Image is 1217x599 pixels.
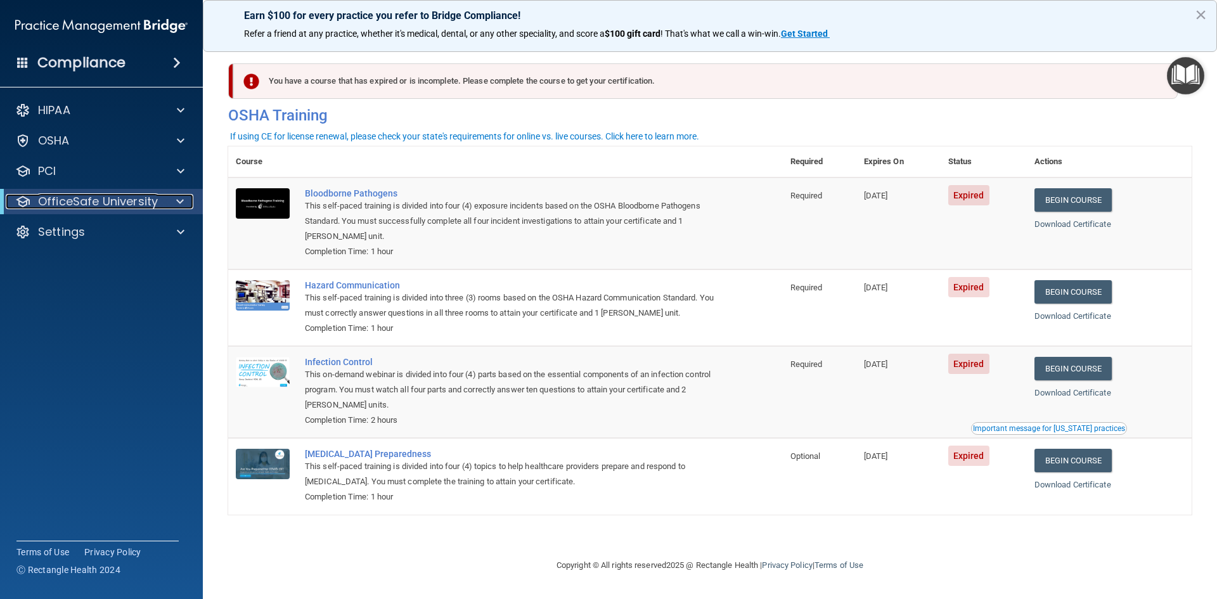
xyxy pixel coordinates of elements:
span: [DATE] [864,283,888,292]
th: Status [941,146,1027,177]
button: If using CE for license renewal, please check your state's requirements for online vs. live cours... [228,130,701,143]
span: Refer a friend at any practice, whether it's medical, dental, or any other speciality, and score a [244,29,605,39]
p: OSHA [38,133,70,148]
a: Download Certificate [1034,219,1111,229]
div: Copyright © All rights reserved 2025 @ Rectangle Health | | [479,545,941,586]
a: HIPAA [15,103,184,118]
div: This self-paced training is divided into four (4) exposure incidents based on the OSHA Bloodborne... [305,198,719,244]
div: Completion Time: 2 hours [305,413,719,428]
a: Infection Control [305,357,719,367]
div: You have a course that has expired or is incomplete. Please complete the course to get your certi... [233,63,1178,99]
strong: $100 gift card [605,29,660,39]
h4: Compliance [37,54,126,72]
span: Optional [790,451,821,461]
a: Begin Course [1034,449,1112,472]
span: ! That's what we call a win-win. [660,29,781,39]
a: PCI [15,164,184,179]
p: HIPAA [38,103,70,118]
div: Completion Time: 1 hour [305,489,719,505]
div: This self-paced training is divided into three (3) rooms based on the OSHA Hazard Communication S... [305,290,719,321]
p: PCI [38,164,56,179]
p: OfficeSafe University [38,194,158,209]
th: Expires On [856,146,941,177]
a: Terms of Use [815,560,863,570]
a: OSHA [15,133,184,148]
span: Expired [948,446,989,466]
a: Privacy Policy [762,560,812,570]
button: Read this if you are a dental practitioner in the state of CA [971,422,1127,435]
span: Required [790,191,823,200]
button: Open Resource Center [1167,57,1204,94]
h4: OSHA Training [228,106,1192,124]
a: Begin Course [1034,357,1112,380]
a: Download Certificate [1034,311,1111,321]
a: Bloodborne Pathogens [305,188,719,198]
button: Close [1195,4,1207,25]
a: Hazard Communication [305,280,719,290]
a: Download Certificate [1034,388,1111,397]
a: Terms of Use [16,546,69,558]
span: Expired [948,354,989,374]
img: PMB logo [15,13,188,39]
div: Completion Time: 1 hour [305,244,719,259]
span: [DATE] [864,191,888,200]
span: [DATE] [864,451,888,461]
img: exclamation-circle-solid-danger.72ef9ffc.png [243,74,259,89]
div: This on-demand webinar is divided into four (4) parts based on the essential components of an inf... [305,367,719,413]
div: Completion Time: 1 hour [305,321,719,336]
a: Begin Course [1034,188,1112,212]
th: Actions [1027,146,1192,177]
p: Settings [38,224,85,240]
a: Download Certificate [1034,480,1111,489]
p: Earn $100 for every practice you refer to Bridge Compliance! [244,10,1176,22]
th: Required [783,146,856,177]
span: Expired [948,277,989,297]
a: Get Started [781,29,830,39]
span: Expired [948,185,989,205]
a: Privacy Policy [84,546,141,558]
div: If using CE for license renewal, please check your state's requirements for online vs. live cours... [230,132,699,141]
div: Important message for [US_STATE] practices [973,425,1125,432]
span: Ⓒ Rectangle Health 2024 [16,564,120,576]
a: OfficeSafe University [15,194,184,209]
span: Required [790,359,823,369]
span: [DATE] [864,359,888,369]
div: This self-paced training is divided into four (4) topics to help healthcare providers prepare and... [305,459,719,489]
a: Settings [15,224,184,240]
span: Required [790,283,823,292]
strong: Get Started [781,29,828,39]
a: [MEDICAL_DATA] Preparedness [305,449,719,459]
a: Begin Course [1034,280,1112,304]
th: Course [228,146,297,177]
